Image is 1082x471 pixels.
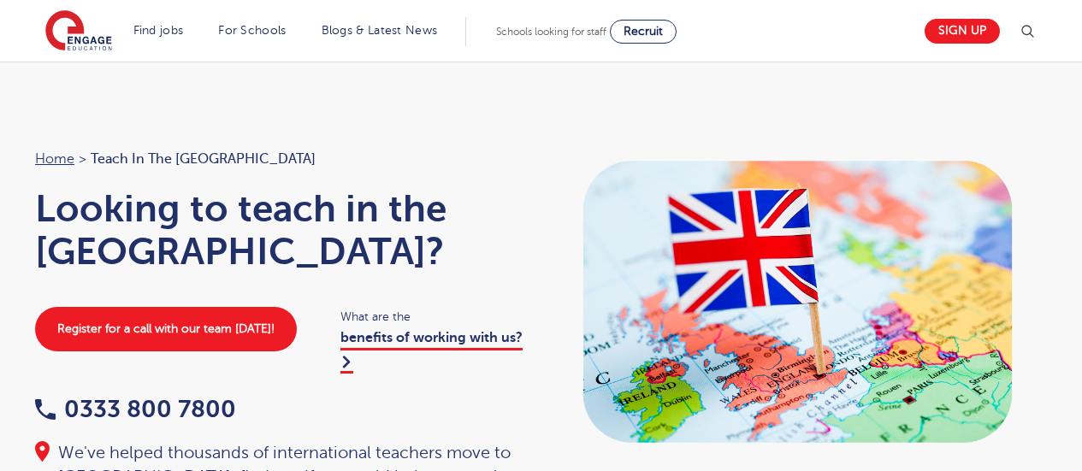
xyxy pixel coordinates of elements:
[624,25,663,38] span: Recruit
[79,151,86,167] span: >
[340,307,524,327] span: What are the
[218,24,286,37] a: For Schools
[35,396,236,422] a: 0333 800 7800
[35,148,524,170] nav: breadcrumb
[35,307,297,351] a: Register for a call with our team [DATE]!
[340,330,523,373] a: benefits of working with us?
[496,26,606,38] span: Schools looking for staff
[322,24,438,37] a: Blogs & Latest News
[45,10,112,53] img: Engage Education
[35,187,524,273] h1: Looking to teach in the [GEOGRAPHIC_DATA]?
[133,24,184,37] a: Find jobs
[35,151,74,167] a: Home
[610,20,677,44] a: Recruit
[91,148,316,170] span: Teach in the [GEOGRAPHIC_DATA]
[925,19,1000,44] a: Sign up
